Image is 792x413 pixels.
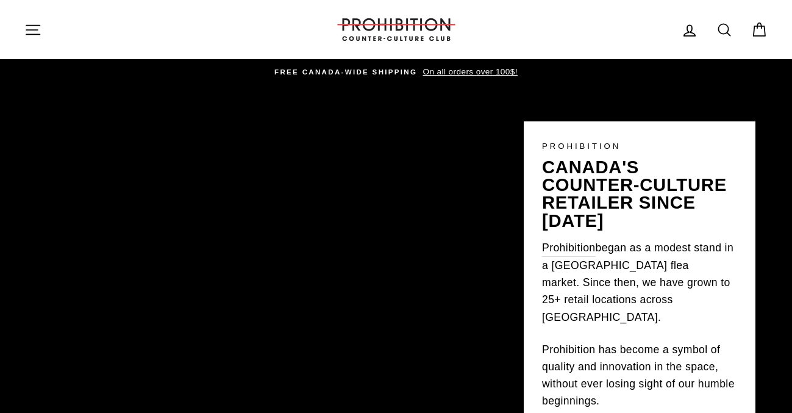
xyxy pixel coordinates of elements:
[542,140,737,153] p: PROHIBITION
[419,67,517,76] span: On all orders over 100$!
[542,239,596,257] a: Prohibition
[27,65,765,79] a: FREE CANADA-WIDE SHIPPING On all orders over 100$!
[542,341,737,410] p: Prohibition has become a symbol of quality and innovation in the space, without ever losing sight...
[335,18,457,41] img: PROHIBITION COUNTER-CULTURE CLUB
[542,239,737,326] p: began as a modest stand in a [GEOGRAPHIC_DATA] flea market. Since then, we have grown to 25+ reta...
[274,68,417,76] span: FREE CANADA-WIDE SHIPPING
[542,159,737,230] p: canada's counter-culture retailer since [DATE]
